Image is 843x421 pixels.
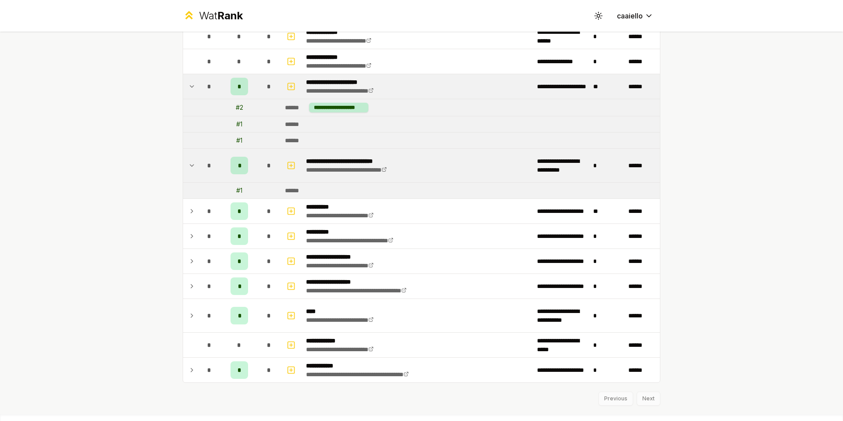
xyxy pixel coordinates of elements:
div: # 1 [236,186,242,195]
button: caaiello [610,8,660,24]
a: WatRank [183,9,243,23]
span: Rank [217,9,243,22]
div: # 1 [236,136,242,145]
span: caaiello [617,11,643,21]
div: Wat [199,9,243,23]
div: # 2 [236,103,243,112]
div: # 1 [236,120,242,129]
